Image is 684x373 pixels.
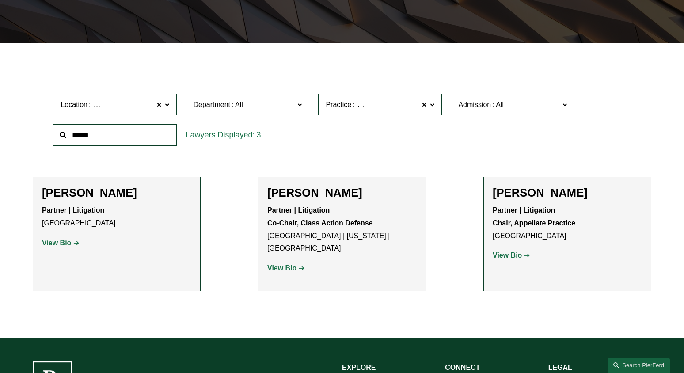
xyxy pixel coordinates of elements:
a: View Bio [267,264,304,272]
strong: Partner | Litigation Co-Chair, Class Action Defense [267,206,373,227]
span: [GEOGRAPHIC_DATA] [92,99,166,110]
a: Search this site [608,358,670,373]
strong: CONNECT [445,364,480,371]
strong: Partner | Litigation Chair, Appellate Practice [493,206,575,227]
strong: EXPLORE [342,364,376,371]
p: [GEOGRAPHIC_DATA] | [US_STATE] | [GEOGRAPHIC_DATA] [267,204,417,255]
span: Practice [326,101,351,108]
h2: [PERSON_NAME] [493,186,642,200]
strong: LEGAL [548,364,572,371]
span: Department [193,101,230,108]
a: View Bio [493,251,530,259]
strong: Partner | Litigation [42,206,104,214]
h2: [PERSON_NAME] [267,186,417,200]
span: Admission [458,101,491,108]
span: Employment and Labor [356,99,429,110]
p: [GEOGRAPHIC_DATA] [42,204,191,230]
a: View Bio [42,239,79,247]
span: Location [61,101,87,108]
h2: [PERSON_NAME] [42,186,191,200]
span: 3 [257,130,261,139]
p: [GEOGRAPHIC_DATA] [493,204,642,242]
strong: View Bio [267,264,296,272]
strong: View Bio [493,251,522,259]
strong: View Bio [42,239,71,247]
